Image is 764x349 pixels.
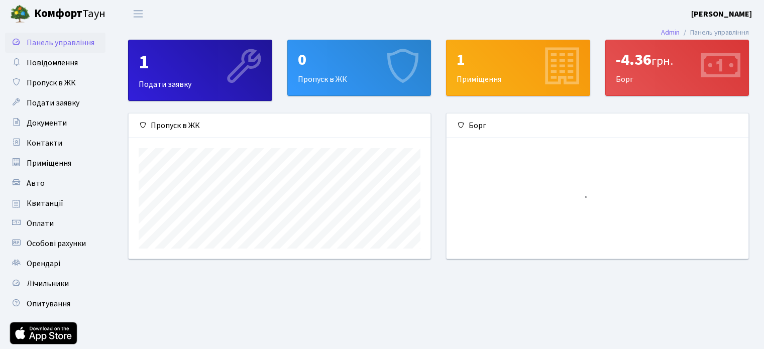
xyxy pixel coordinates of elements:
[5,153,105,173] a: Приміщення
[27,77,76,88] span: Пропуск в ЖК
[651,52,673,70] span: грн.
[661,27,680,38] a: Admin
[691,8,752,20] a: [PERSON_NAME]
[606,40,749,95] div: Борг
[5,274,105,294] a: Лічильники
[5,254,105,274] a: Орендарі
[691,9,752,20] b: [PERSON_NAME]
[27,118,67,129] span: Документи
[447,40,590,95] div: Приміщення
[287,40,431,96] a: 0Пропуск в ЖК
[27,198,63,209] span: Квитанції
[128,40,272,101] a: 1Подати заявку
[129,40,272,100] div: Подати заявку
[27,298,70,309] span: Опитування
[34,6,105,23] span: Таун
[129,113,430,138] div: Пропуск в ЖК
[646,22,764,43] nav: breadcrumb
[457,50,580,69] div: 1
[126,6,151,22] button: Переключити навігацію
[288,40,431,95] div: Пропуск в ЖК
[139,50,262,74] div: 1
[27,37,94,48] span: Панель управління
[10,4,30,24] img: logo.png
[5,33,105,53] a: Панель управління
[5,234,105,254] a: Особові рахунки
[5,53,105,73] a: Повідомлення
[27,238,86,249] span: Особові рахунки
[5,93,105,113] a: Подати заявку
[27,178,45,189] span: Авто
[27,138,62,149] span: Контакти
[446,40,590,96] a: 1Приміщення
[5,193,105,213] a: Квитанції
[5,113,105,133] a: Документи
[5,213,105,234] a: Оплати
[5,73,105,93] a: Пропуск в ЖК
[616,50,739,69] div: -4.36
[27,57,78,68] span: Повідомлення
[5,294,105,314] a: Опитування
[447,113,748,138] div: Борг
[27,278,69,289] span: Лічильники
[298,50,421,69] div: 0
[27,258,60,269] span: Орендарі
[5,133,105,153] a: Контакти
[27,218,54,229] span: Оплати
[5,173,105,193] a: Авто
[27,158,71,169] span: Приміщення
[34,6,82,22] b: Комфорт
[680,27,749,38] li: Панель управління
[27,97,79,108] span: Подати заявку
